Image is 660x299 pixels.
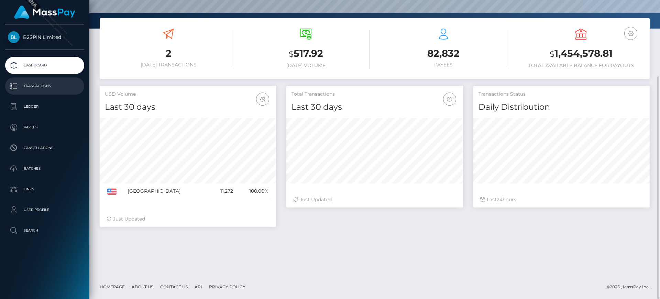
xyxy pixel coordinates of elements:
p: Ledger [8,102,81,112]
a: User Profile [5,201,84,218]
td: 100.00% [235,183,271,199]
div: Just Updated [107,215,269,223]
h5: USD Volume [105,91,271,98]
div: Just Updated [293,196,456,203]
span: B2SPIN Limited [5,34,84,40]
h6: Payees [380,62,507,68]
a: Homepage [97,281,128,292]
h4: Daily Distribution [478,101,645,113]
span: 24 [497,196,503,203]
div: Last hours [480,196,643,203]
h6: [DATE] Volume [242,63,370,68]
p: Batches [8,163,81,174]
h5: Transactions Status [478,91,645,98]
a: Contact Us [157,281,190,292]
p: Links [8,184,81,194]
div: © 2025 , MassPay Inc. [606,283,655,291]
h4: Last 30 days [291,101,458,113]
a: Transactions [5,77,84,95]
a: API [192,281,205,292]
a: Privacy Policy [206,281,248,292]
p: Dashboard [8,60,81,71]
a: About Us [129,281,156,292]
h5: Total Transactions [291,91,458,98]
p: Cancellations [8,143,81,153]
h6: Total Available Balance for Payouts [517,63,645,68]
td: 11,272 [210,183,236,199]
p: Payees [8,122,81,132]
h3: 517.92 [242,47,370,61]
h4: Last 30 days [105,101,271,113]
p: Transactions [8,81,81,91]
h6: [DATE] Transactions [105,62,232,68]
img: B2SPIN Limited [8,31,20,43]
a: Links [5,181,84,198]
td: [GEOGRAPHIC_DATA] [125,183,210,199]
img: US.png [107,189,117,195]
p: Search [8,225,81,236]
a: Payees [5,119,84,136]
img: MassPay Logo [14,6,75,19]
a: Batches [5,160,84,177]
a: Dashboard [5,57,84,74]
a: Cancellations [5,139,84,157]
small: $ [550,49,554,59]
h3: 2 [105,47,232,60]
a: Search [5,222,84,239]
p: User Profile [8,205,81,215]
small: $ [289,49,294,59]
h3: 1,454,578.81 [517,47,645,61]
a: Ledger [5,98,84,115]
h3: 82,832 [380,47,507,60]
